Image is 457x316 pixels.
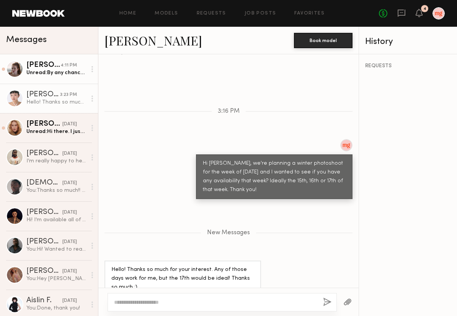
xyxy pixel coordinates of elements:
[26,246,87,253] div: You: Hi! Wanted to reach out and see if you're available the week of [DATE] - [DATE]
[203,159,346,194] div: Hi [PERSON_NAME], we're planning a winter photoshoot for the week of [DATE] and I wanted to see i...
[26,216,87,224] div: Hi! I’m available all of those dates <3
[294,11,325,16] a: Favorites
[62,121,77,128] div: [DATE]
[104,32,202,49] a: [PERSON_NAME]
[245,11,276,16] a: Job Posts
[26,99,87,106] div: Hello! Thanks so much for your interest. Any of those days work for me, but the 17th would be ide...
[26,305,87,312] div: You: Done, thank you!
[62,238,77,246] div: [DATE]
[294,37,353,43] a: Book model
[294,33,353,48] button: Book model
[365,63,451,69] div: REQUESTS
[218,108,240,115] span: 3:16 PM
[62,268,77,275] div: [DATE]
[155,11,178,16] a: Models
[62,297,77,305] div: [DATE]
[26,157,87,165] div: I’m really happy to hear you’ve worked with Dreamland before! 😊 Thanks again for considering me f...
[119,11,137,16] a: Home
[26,150,62,157] div: [PERSON_NAME]
[62,180,77,187] div: [DATE]
[26,179,62,187] div: [DEMOGRAPHIC_DATA] I.
[26,187,87,194] div: You: Thanks so much!! I've shared with the team 🩷
[197,11,226,16] a: Requests
[26,69,87,76] div: Unread: By any chance, do you have an email? I can send them to you. It’s giving me a hard time w...
[26,62,60,69] div: [PERSON_NAME]
[365,37,451,46] div: History
[26,275,87,282] div: You: Hey [PERSON_NAME], we're good to go for [DATE]. Bring a coat! 😅
[62,209,77,216] div: [DATE]
[60,91,77,99] div: 3:23 PM
[423,7,426,11] div: 4
[26,297,62,305] div: Aislin F.
[26,209,62,216] div: [PERSON_NAME]
[26,238,62,246] div: [PERSON_NAME]
[62,150,77,157] div: [DATE]
[26,128,87,135] div: Unread: Hi there. I just wanted to follow up regarding the shoot you mentioned booking me for and...
[6,36,47,44] span: Messages
[111,266,254,292] div: Hello! Thanks so much for your interest. Any of those days work for me, but the 17th would be ide...
[60,62,77,69] div: 4:11 PM
[207,230,250,236] span: New Messages
[26,120,62,128] div: [PERSON_NAME]
[26,91,60,99] div: [PERSON_NAME]
[26,267,62,275] div: [PERSON_NAME]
